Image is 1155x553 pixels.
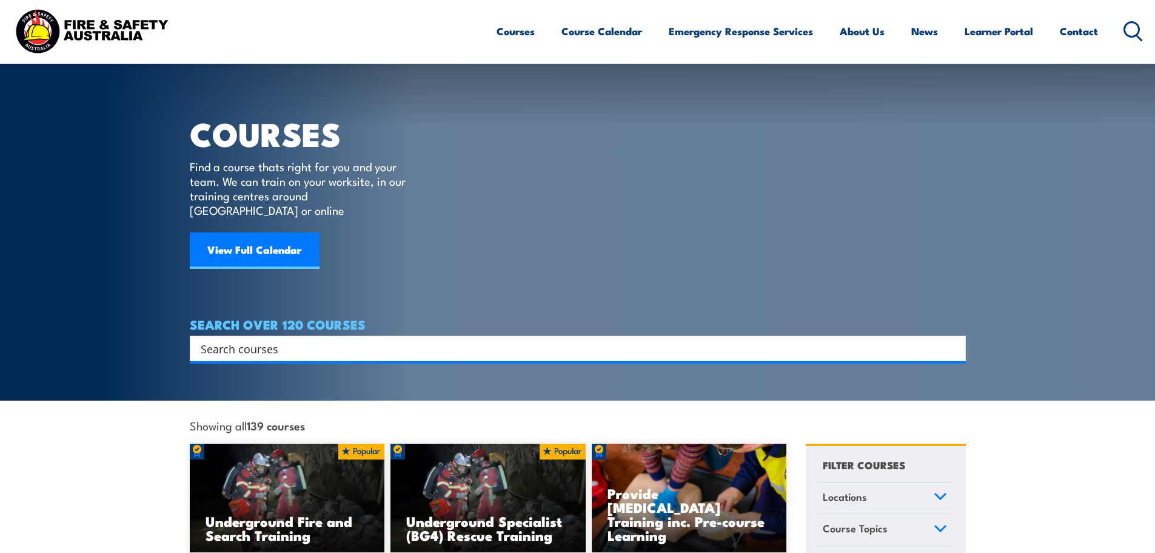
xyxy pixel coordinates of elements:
img: Underground mine rescue [190,444,385,553]
a: Emergency Response Services [669,15,813,47]
a: Course Topics [817,514,952,546]
h4: SEARCH OVER 120 COURSES [190,317,966,331]
a: Locations [817,483,952,514]
a: About Us [840,15,885,47]
a: News [911,15,938,47]
input: Search input [201,339,939,358]
a: Underground Fire and Search Training [190,444,385,553]
p: Find a course thats right for you and your team. We can train on your worksite, in our training c... [190,159,411,217]
img: Underground mine rescue [390,444,586,553]
button: Search magnifier button [945,340,962,357]
a: Provide [MEDICAL_DATA] Training inc. Pre-course Learning [592,444,787,553]
h1: COURSES [190,119,423,148]
a: View Full Calendar [190,232,320,269]
a: Learner Portal [965,15,1033,47]
span: Showing all [190,419,305,432]
img: Low Voltage Rescue and Provide CPR [592,444,787,553]
a: Courses [497,15,535,47]
h3: Provide [MEDICAL_DATA] Training inc. Pre-course Learning [608,486,771,542]
h3: Underground Fire and Search Training [206,514,369,542]
strong: 139 courses [247,417,305,433]
h4: FILTER COURSES [823,456,905,473]
a: Course Calendar [561,15,642,47]
span: Course Topics [823,520,888,537]
h3: Underground Specialist (BG4) Rescue Training [406,514,570,542]
form: Search form [203,340,942,357]
a: Contact [1060,15,1098,47]
span: Locations [823,489,867,505]
a: Underground Specialist (BG4) Rescue Training [390,444,586,553]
